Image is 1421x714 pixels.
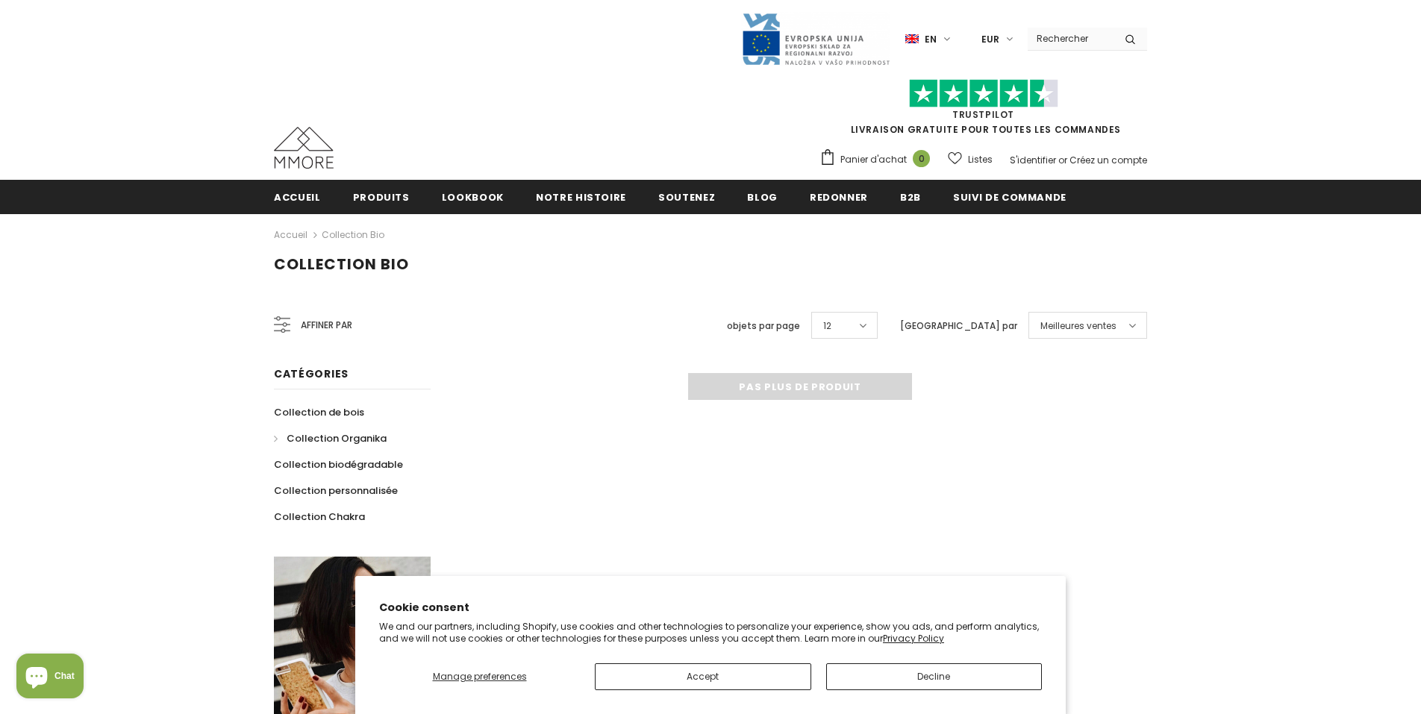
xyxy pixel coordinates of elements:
img: Javni Razpis [741,12,890,66]
h2: Cookie consent [379,600,1042,616]
a: Privacy Policy [883,632,944,645]
span: en [925,32,937,47]
button: Manage preferences [379,663,580,690]
span: or [1058,154,1067,166]
span: LIVRAISON GRATUITE POUR TOUTES LES COMMANDES [819,86,1147,136]
span: Affiner par [301,317,352,333]
button: Accept [595,663,811,690]
span: soutenez [658,190,715,204]
a: Notre histoire [536,180,626,213]
a: Suivi de commande [953,180,1066,213]
span: Collection Organika [287,431,387,445]
a: Créez un compte [1069,154,1147,166]
a: Listes [948,146,993,172]
span: Collection de bois [274,405,364,419]
span: 0 [913,150,930,167]
a: soutenez [658,180,715,213]
span: Redonner [810,190,868,204]
span: Suivi de commande [953,190,1066,204]
inbox-online-store-chat: Shopify online store chat [12,654,88,702]
span: Notre histoire [536,190,626,204]
a: S'identifier [1010,154,1056,166]
a: Javni Razpis [741,32,890,45]
label: objets par page [727,319,800,333]
span: Catégories [274,366,349,381]
span: Collection Bio [274,254,409,275]
a: TrustPilot [952,108,1014,121]
input: Search Site [1028,28,1114,49]
img: Cas MMORE [274,127,334,169]
span: Panier d'achat [840,152,907,167]
span: Collection biodégradable [274,457,403,472]
a: Collection biodégradable [274,451,403,477]
span: Blog [747,190,778,204]
button: Decline [826,663,1043,690]
span: Manage preferences [433,670,527,683]
a: B2B [900,180,921,213]
a: Collection Chakra [274,504,365,530]
a: Panier d'achat 0 [819,148,937,171]
a: Redonner [810,180,868,213]
span: Lookbook [442,190,504,204]
img: Faites confiance aux étoiles pilotes [909,79,1058,108]
a: Collection Bio [322,228,384,241]
p: We and our partners, including Shopify, use cookies and other technologies to personalize your ex... [379,621,1042,644]
span: Collection personnalisée [274,483,398,498]
span: 12 [823,319,831,333]
a: Collection Organika [274,425,387,451]
span: Listes [968,152,993,167]
span: Produits [353,190,410,204]
a: Accueil [274,180,321,213]
a: Blog [747,180,778,213]
span: EUR [981,32,999,47]
span: Collection Chakra [274,510,365,524]
a: Collection personnalisée [274,477,398,504]
a: Accueil [274,226,307,244]
a: Produits [353,180,410,213]
span: B2B [900,190,921,204]
span: Meilleures ventes [1040,319,1116,333]
label: [GEOGRAPHIC_DATA] par [900,319,1017,333]
span: Accueil [274,190,321,204]
a: Lookbook [442,180,504,213]
img: i-lang-1.png [905,33,919,46]
a: Collection de bois [274,399,364,425]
